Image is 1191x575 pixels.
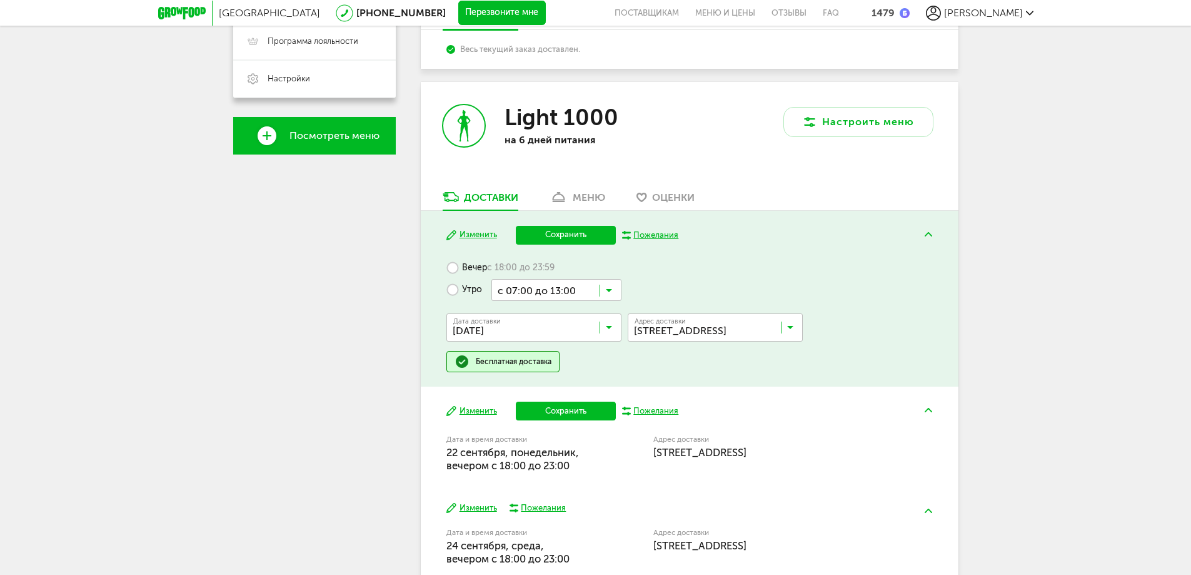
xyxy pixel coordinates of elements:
label: Адрес доставки [653,529,887,536]
label: Дата и время доставки [446,436,590,443]
span: 24 сентября, среда, вечером c 18:00 до 23:00 [446,539,570,565]
a: Посмотреть меню [233,117,396,155]
button: Изменить [446,502,497,514]
a: меню [543,190,611,210]
label: Дата и время доставки [446,529,590,536]
label: Утро [446,279,482,301]
div: Пожелания [633,405,678,417]
span: с 18:00 до 23:59 [487,262,555,273]
img: bonus_b.cdccf46.png [900,8,910,18]
button: Изменить [446,405,497,417]
span: 22 сентября, понедельник, вечером c 18:00 до 23:00 [446,446,579,472]
img: arrow-up-green.5eb5f82.svg [925,232,932,237]
span: [GEOGRAPHIC_DATA] [219,7,320,19]
a: [PHONE_NUMBER] [356,7,446,19]
a: Программа лояльности [233,23,396,60]
div: Бесплатная доставка [476,357,551,367]
span: [PERSON_NAME] [944,7,1023,19]
a: Настройки [233,60,396,98]
a: Оценки [630,190,701,210]
button: Пожелания [510,502,566,514]
button: Пожелания [622,405,679,417]
label: Вечер [446,257,555,279]
span: Оценки [652,191,695,203]
button: Пожелания [622,230,679,241]
span: Посмотреть меню [289,130,379,141]
div: меню [573,191,605,203]
img: arrow-up-green.5eb5f82.svg [925,408,932,412]
span: Настройки [268,73,310,84]
div: Доставки [464,191,518,203]
button: Сохранить [516,402,616,420]
button: Сохранить [516,226,616,245]
button: Перезвоните мне [458,1,546,26]
label: Адрес доставки [653,436,887,443]
div: Весь текущий заказ доставлен. [446,44,932,54]
h3: Light 1000 [505,104,618,131]
img: done.51a953a.svg [455,354,470,369]
span: [STREET_ADDRESS] [653,539,746,552]
button: Изменить [446,229,497,241]
span: Программа лояльности [268,36,358,47]
div: 1479 [872,7,895,19]
a: Доставки [436,9,525,29]
button: Настроить меню [783,107,933,137]
span: Дата доставки [453,318,501,325]
a: Доставки [436,190,525,210]
div: Пожелания [633,230,678,241]
span: [STREET_ADDRESS] [653,446,746,459]
p: на 6 дней питания [505,134,667,146]
div: Пожелания [521,502,566,514]
img: arrow-up-green.5eb5f82.svg [925,509,932,513]
span: Адрес доставки [635,318,686,325]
